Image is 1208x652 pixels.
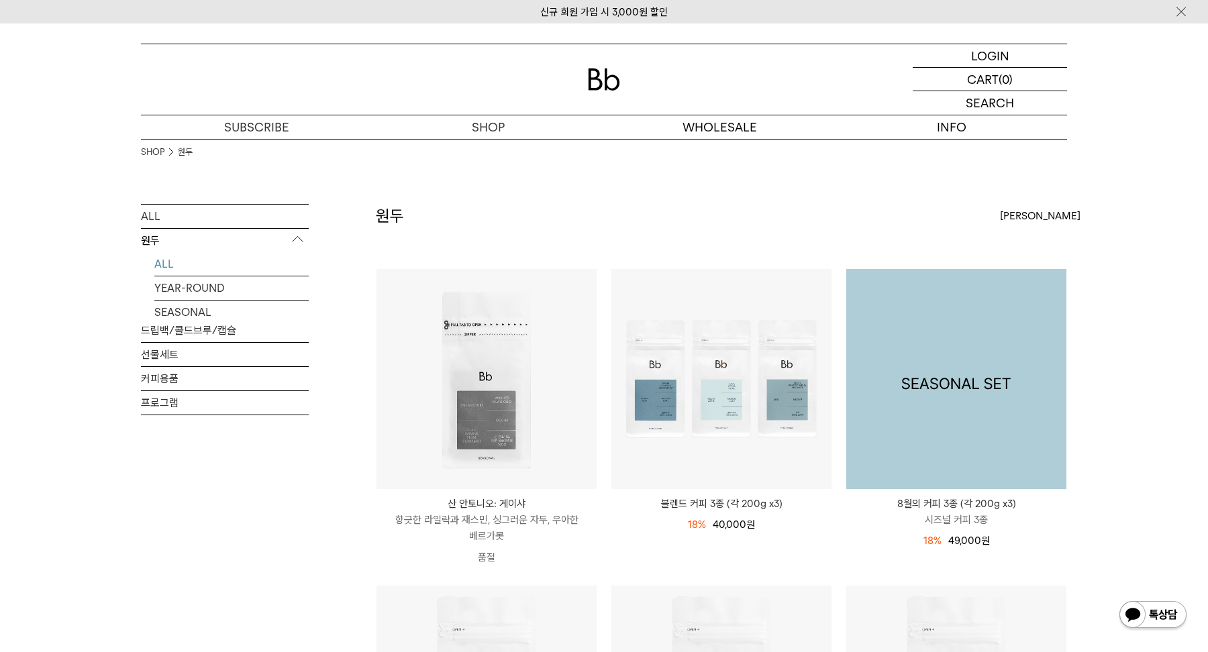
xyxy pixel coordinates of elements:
[154,276,309,300] a: YEAR-ROUND
[846,496,1066,512] p: 8월의 커피 3종 (각 200g x3)
[141,367,309,390] a: 커피용품
[846,269,1066,489] a: 8월의 커피 3종 (각 200g x3)
[1000,208,1080,224] span: [PERSON_NAME]
[376,496,597,512] p: 산 안토니오: 게이샤
[967,68,999,91] p: CART
[141,205,309,228] a: ALL
[141,229,309,253] p: 원두
[611,496,832,512] a: 블렌드 커피 3종 (각 200g x3)
[376,496,597,544] a: 산 안토니오: 게이샤 향긋한 라일락과 재스민, 싱그러운 자두, 우아한 베르가못
[141,343,309,366] a: 선물세트
[154,301,309,324] a: SEASONAL
[981,535,990,547] span: 원
[141,115,372,139] a: SUBSCRIBE
[376,269,597,489] img: 산 안토니오: 게이샤
[836,115,1067,139] p: INFO
[141,391,309,415] a: 프로그램
[913,68,1067,91] a: CART (0)
[746,519,755,531] span: 원
[540,6,668,18] a: 신규 회원 가입 시 3,000원 할인
[141,146,164,159] a: SHOP
[846,512,1066,528] p: 시즈널 커피 3종
[141,319,309,342] a: 드립백/콜드브루/캡슐
[999,68,1013,91] p: (0)
[178,146,193,159] a: 원두
[588,68,620,91] img: 로고
[376,512,597,544] p: 향긋한 라일락과 재스민, 싱그러운 자두, 우아한 베르가못
[1118,600,1188,632] img: 카카오톡 채널 1:1 채팅 버튼
[688,517,706,533] div: 18%
[604,115,836,139] p: WHOLESALE
[913,44,1067,68] a: LOGIN
[846,496,1066,528] a: 8월의 커피 3종 (각 200g x3) 시즈널 커피 3종
[948,535,990,547] span: 49,000
[376,205,404,227] h2: 원두
[971,44,1009,67] p: LOGIN
[376,544,597,571] p: 품절
[372,115,604,139] a: SHOP
[611,269,832,489] img: 블렌드 커피 3종 (각 200g x3)
[713,519,755,531] span: 40,000
[966,91,1014,115] p: SEARCH
[154,252,309,276] a: ALL
[923,533,942,549] div: 18%
[846,269,1066,489] img: 1000000743_add2_021.png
